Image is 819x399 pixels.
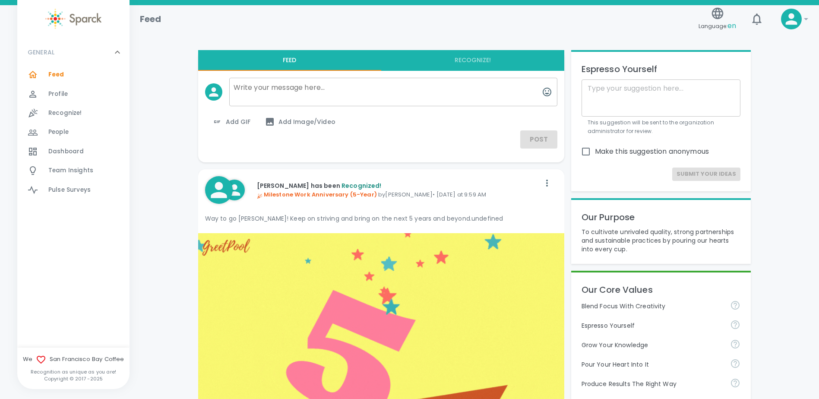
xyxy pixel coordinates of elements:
p: [PERSON_NAME] has been [257,181,540,190]
h1: Feed [140,12,161,26]
span: Language: [699,20,736,32]
a: Sparck logo [17,9,130,29]
div: GENERAL [17,65,130,203]
a: Pulse Surveys [17,180,130,199]
a: Dashboard [17,142,130,161]
p: Our Purpose [582,210,740,224]
p: by [PERSON_NAME] • [DATE] at 9:59 AM [257,190,540,199]
span: Make this suggestion anonymous [595,146,709,157]
a: Recognize! [17,104,130,123]
div: GENERAL [17,39,130,65]
span: Recognized! [342,181,382,190]
svg: Come to work to make a difference in your own way [730,358,740,369]
a: Team Insights [17,161,130,180]
button: Feed [198,50,381,71]
a: People [17,123,130,142]
button: Recognize! [381,50,564,71]
p: Way to go [PERSON_NAME]! Keep on striving and bring on the next 5 years and beyond.undefined [205,214,557,223]
img: Sparck logo [45,9,101,29]
p: Pour Your Heart Into It [582,360,723,369]
span: Milestone Work Anniversary (5-Year) [257,190,377,199]
p: Grow Your Knowledge [582,341,723,349]
span: Dashboard [48,147,84,156]
p: Copyright © 2017 - 2025 [17,375,130,382]
button: Language:en [695,4,740,35]
svg: Find success working together and doing the right thing [730,378,740,388]
svg: Achieve goals today and innovate for tomorrow [730,300,740,310]
span: Profile [48,90,68,98]
span: Feed [48,70,64,79]
span: Recognize! [48,109,82,117]
p: Espresso Yourself [582,62,740,76]
span: We San Francisco Bay Coffee [17,355,130,365]
span: en [727,21,736,31]
div: interaction tabs [198,50,564,71]
span: Add GIF [212,117,251,127]
span: Team Insights [48,166,93,175]
span: People [48,128,69,136]
p: This suggestion will be sent to the organization administrator for review. [588,118,734,136]
a: Profile [17,85,130,104]
p: Our Core Values [582,283,740,297]
p: Blend Focus With Creativity [582,302,723,310]
p: Recognition as unique as you are! [17,368,130,375]
svg: Follow your curiosity and learn together [730,339,740,349]
span: Add Image/Video [265,117,335,127]
p: GENERAL [28,48,54,57]
svg: Share your voice and your ideas [730,320,740,330]
a: Feed [17,65,130,84]
span: Pulse Surveys [48,186,91,194]
p: Produce Results The Right Way [582,380,723,388]
p: To cultivate unrivaled quality, strong partnerships and sustainable practices by pouring our hear... [582,228,740,253]
p: Espresso Yourself [582,321,723,330]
